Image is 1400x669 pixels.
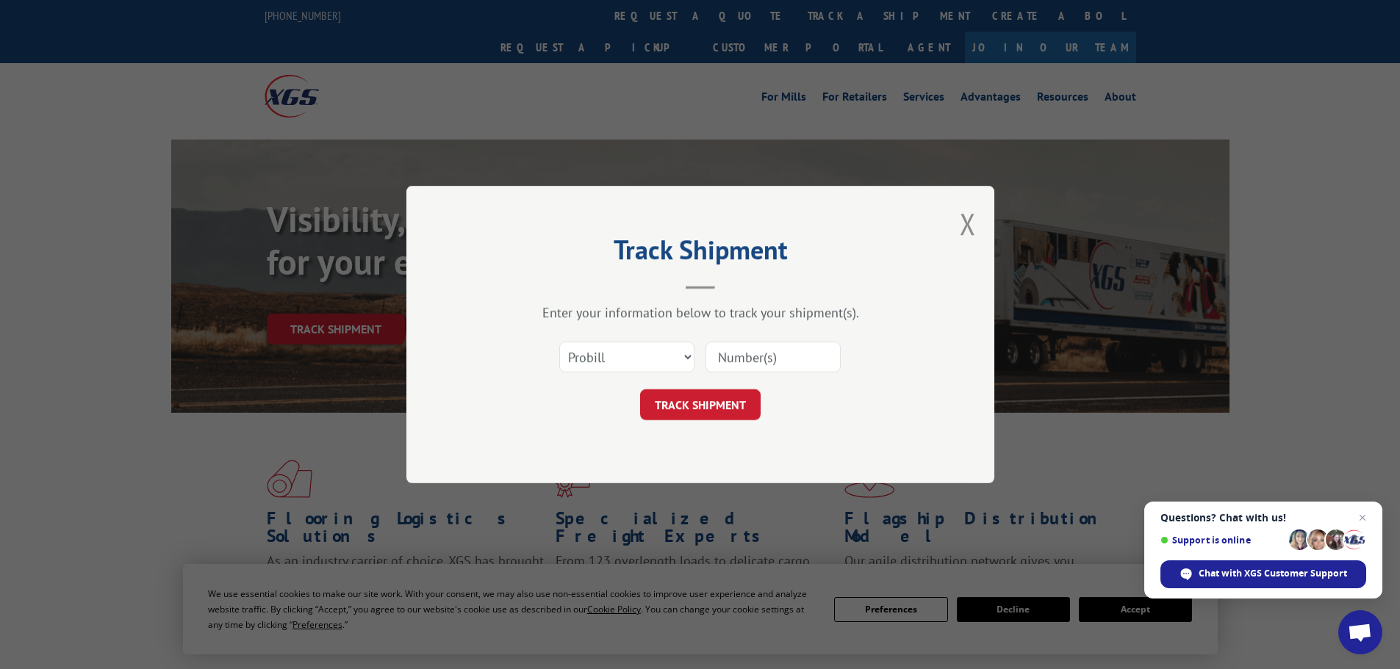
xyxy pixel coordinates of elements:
[1354,509,1371,527] span: Close chat
[640,389,761,420] button: TRACK SHIPMENT
[1160,560,1366,588] div: Chat with XGS Customer Support
[1160,535,1284,546] span: Support is online
[960,204,976,243] button: Close modal
[706,341,841,372] input: Number(s)
[1160,512,1366,524] span: Questions? Chat with us!
[480,304,921,321] div: Enter your information below to track your shipment(s).
[1338,610,1382,654] div: Open chat
[480,239,921,267] h2: Track Shipment
[1199,567,1347,580] span: Chat with XGS Customer Support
